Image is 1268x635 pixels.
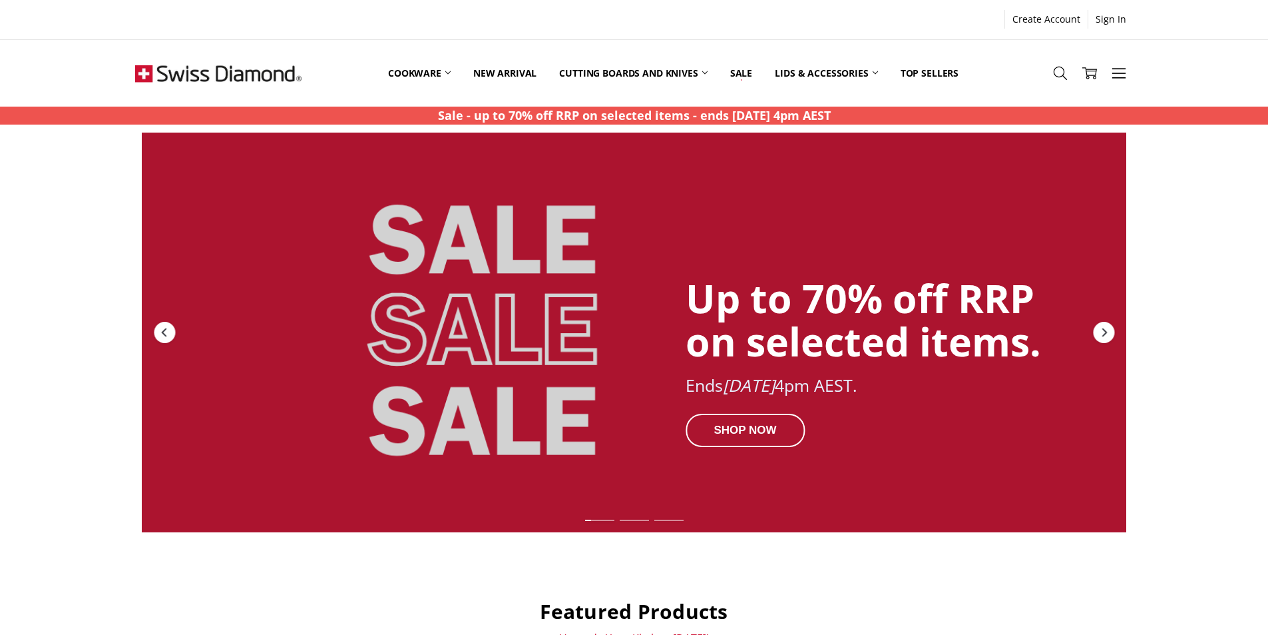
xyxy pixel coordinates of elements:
h2: Featured Products [135,599,1134,624]
img: Free Shipping On Every Order [135,40,302,107]
a: Redirect to https://swissdiamond.com.au/cookware/shop-by-collection/premium-steel-dlx/ [142,133,1126,532]
a: New arrival [462,43,548,103]
a: Lids & Accessories [763,43,889,103]
div: Ends 4pm AEST. [686,376,1042,395]
div: Up to 70% off RRP on selected items. [686,277,1042,363]
div: Next [1092,320,1116,344]
em: [DATE] [723,374,775,396]
a: Cookware [377,43,462,103]
a: Top Sellers [889,43,970,103]
a: Sign In [1088,10,1134,29]
a: Cutting boards and knives [548,43,719,103]
div: Slide 3 of 7 [652,512,686,529]
div: Previous [152,320,176,344]
a: Sale [719,43,763,103]
a: Create Account [1005,10,1088,29]
strong: Sale - up to 70% off RRP on selected items - ends [DATE] 4pm AEST [438,107,831,123]
div: SHOP NOW [686,413,805,446]
div: Slide 2 of 7 [617,512,652,529]
div: Slide 1 of 7 [582,512,617,529]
